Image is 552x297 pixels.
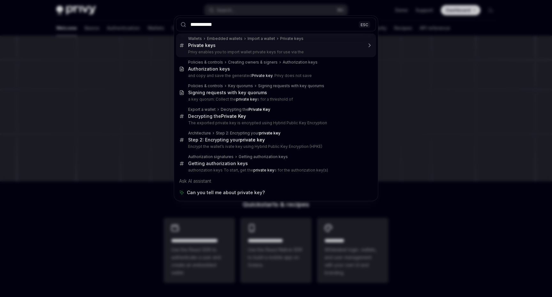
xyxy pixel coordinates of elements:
div: Creating owners & signers [228,60,278,65]
b: Private Key [249,107,270,112]
div: Ask AI assistant [176,175,376,187]
div: ESC [359,21,370,28]
b: Private key [252,73,272,78]
p: The exported private key is encrypted using Hybrid Public Key Encryption [188,120,363,126]
div: Key quorums [228,83,253,88]
b: private key [236,97,257,102]
div: Architecture [188,131,211,136]
div: Step 2: Encrypting your [216,131,280,136]
p: Privy enables you to import wallet private keys for use via the [188,49,363,55]
div: Decrypting the [188,113,246,119]
p: authorization keys To start, get the s for the authorization key(s) [188,168,363,173]
div: Authorization signatures [188,154,234,159]
b: private key [259,131,280,135]
p: a key quorum: Collect the s for a threshold of [188,97,363,102]
span: Can you tell me about private key? [187,189,265,196]
div: Signing requests with key quorums [188,90,267,95]
p: Encrypt the wallet’s ivate key using Hybrid Public Key Encryption (HPKE) [188,144,363,149]
b: private key [240,137,265,142]
div: Authorization keys [188,66,230,72]
div: Export a wallet [188,107,216,112]
div: Decrypting the [221,107,270,112]
div: Signing requests with key quorums [258,83,324,88]
div: Private keys [280,36,303,41]
div: Getting authorization keys [239,154,288,159]
b: private key [253,168,274,172]
p: and copy and save the generated . Privy does not save [188,73,363,78]
div: Authorization keys [283,60,318,65]
div: Policies & controls [188,60,223,65]
div: Getting authorization keys [188,161,248,166]
div: s [188,42,216,48]
div: Embedded wallets [207,36,242,41]
b: Private Key [221,113,246,119]
div: Import a wallet [248,36,275,41]
div: Wallets [188,36,202,41]
div: Step 2: Encrypting your [188,137,265,143]
b: Private key [188,42,213,48]
div: Policies & controls [188,83,223,88]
